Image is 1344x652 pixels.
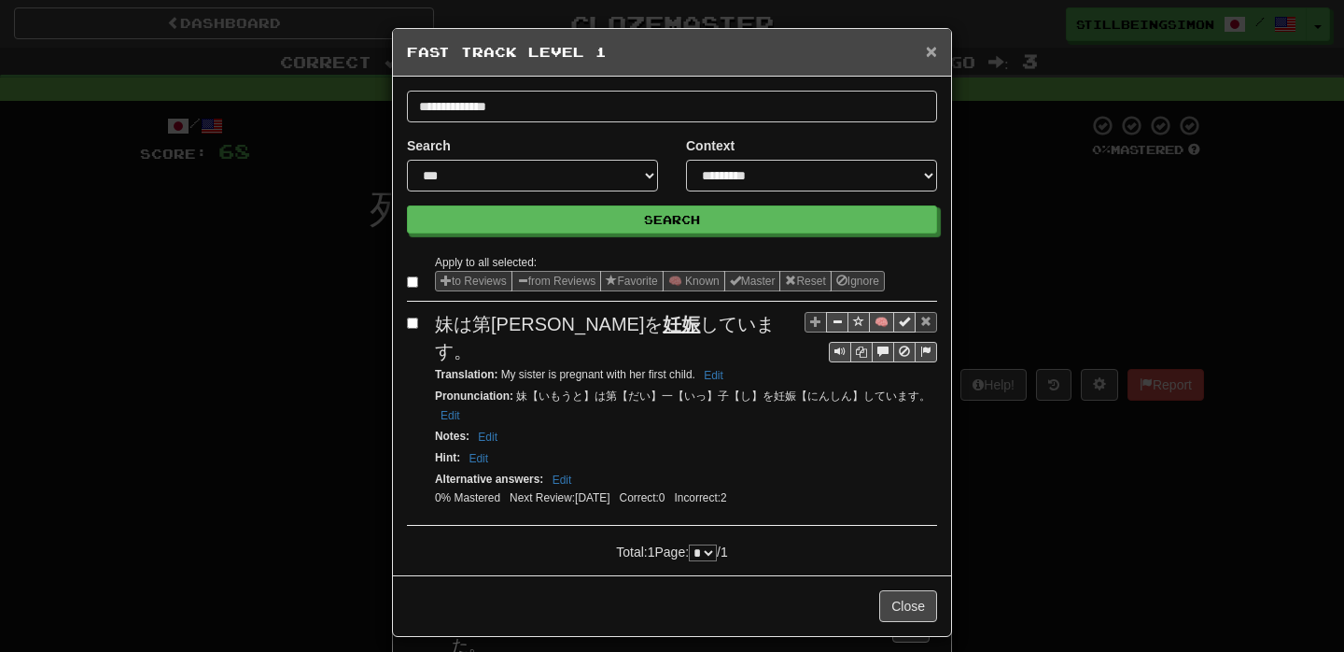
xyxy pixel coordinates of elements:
strong: Pronunciation : [435,390,513,403]
button: 🧠 [869,312,894,333]
div: Sentence controls [829,342,937,362]
div: Sentence options [435,271,885,291]
button: Close [926,41,937,61]
strong: Alternative answers : [435,473,543,486]
button: Ignore [831,271,885,291]
strong: Translation : [435,368,497,381]
span: 妹は第[PERSON_NAME]を しています。 [435,314,775,361]
strong: Notes : [435,430,469,443]
small: Apply to all selected: [435,256,537,269]
li: Next Review: [DATE] [505,490,614,506]
label: Search [407,136,451,155]
li: Correct: 0 [615,490,670,506]
label: Context [686,136,735,155]
button: Edit [698,365,729,386]
button: Edit [435,405,466,426]
div: Total: 1 Page: / 1 [579,535,764,561]
button: Edit [463,448,494,469]
button: Search [407,206,937,234]
div: Sentence controls [805,311,937,362]
button: 🧠 Known [663,271,725,291]
button: Edit [472,427,503,447]
button: Close [879,590,937,622]
button: from Reviews [511,271,602,291]
button: Edit [547,470,578,490]
button: Favorite [600,271,663,291]
button: to Reviews [435,271,512,291]
small: 妹【いもうと】は第【だい】一【いっ】子【し】を妊娠【にんしん】しています。 [435,390,931,421]
button: Reset [779,271,831,291]
li: 0% Mastered [430,490,505,506]
u: 妊娠 [663,314,700,334]
span: × [926,40,937,62]
button: Master [724,271,781,291]
li: Incorrect: 2 [669,490,731,506]
h5: Fast Track Level 1 [407,43,937,62]
small: My sister is pregnant with her first child. [435,368,729,381]
strong: Hint : [435,451,460,464]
